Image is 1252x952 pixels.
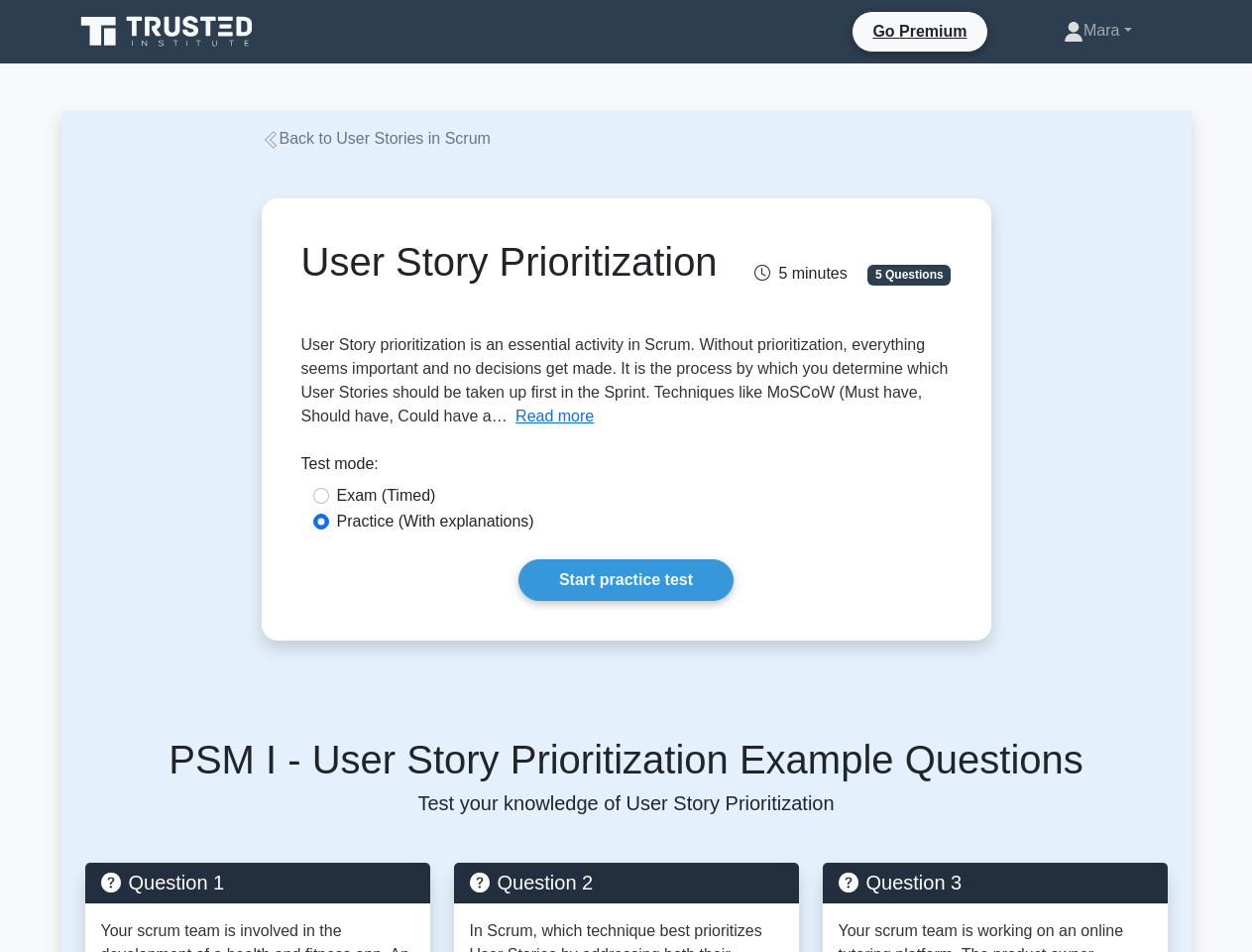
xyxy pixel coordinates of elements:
[867,265,951,285] span: 5 Questions
[1016,11,1180,51] a: Mara
[85,736,1168,783] h5: PSM I - User Story Prioritization Example Questions
[337,510,534,534] label: Practice (With explanations)
[101,871,414,894] h5: Question 1
[262,130,491,147] a: Back to User Stories in Scrum
[301,238,727,286] h1: User Story Prioritization
[85,791,1168,815] p: Test your knowledge of User Story Prioritization
[754,265,847,282] span: 5 minutes
[337,484,436,508] label: Exam (Timed)
[301,336,949,424] span: User Story prioritization is an essential activity in Scrum. Without prioritization, everything s...
[518,559,734,601] a: Start practice test
[515,405,594,428] button: Read more
[470,871,783,894] h5: Question 2
[839,871,1152,894] h5: Question 3
[860,19,978,44] a: Go Premium
[301,452,952,484] div: Test mode:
